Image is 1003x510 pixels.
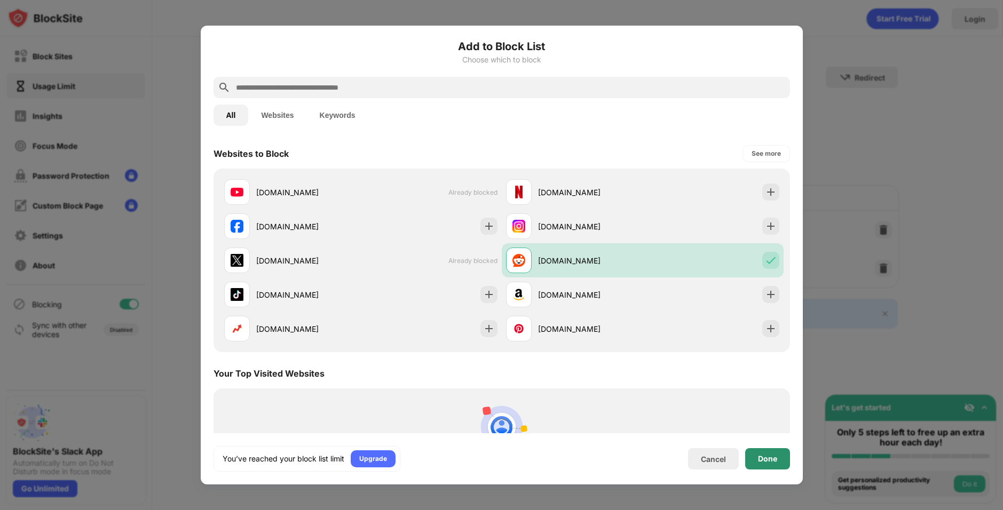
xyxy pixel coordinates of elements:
[538,221,643,232] div: [DOMAIN_NAME]
[231,220,243,233] img: favicons
[448,257,497,265] span: Already blocked
[538,187,643,198] div: [DOMAIN_NAME]
[538,323,643,334] div: [DOMAIN_NAME]
[231,186,243,198] img: favicons
[701,455,726,464] div: Cancel
[223,453,344,464] div: You’ve reached your block list limit
[512,288,525,301] img: favicons
[256,289,361,300] div: [DOMAIN_NAME]
[256,323,361,334] div: [DOMAIN_NAME]
[214,55,790,64] div: Choose which to block
[248,105,306,126] button: Websites
[359,453,387,464] div: Upgrade
[214,368,325,379] div: Your Top Visited Websites
[231,322,243,335] img: favicons
[231,254,243,267] img: favicons
[538,289,643,300] div: [DOMAIN_NAME]
[512,186,525,198] img: favicons
[231,288,243,301] img: favicons
[512,220,525,233] img: favicons
[214,148,289,159] div: Websites to Block
[758,455,777,463] div: Done
[218,81,231,94] img: search.svg
[448,188,497,196] span: Already blocked
[512,322,525,335] img: favicons
[214,105,249,126] button: All
[256,221,361,232] div: [DOMAIN_NAME]
[512,254,525,267] img: favicons
[307,105,368,126] button: Keywords
[538,255,643,266] div: [DOMAIN_NAME]
[256,187,361,198] div: [DOMAIN_NAME]
[256,255,361,266] div: [DOMAIN_NAME]
[752,148,781,159] div: See more
[476,401,527,452] img: personal-suggestions.svg
[214,38,790,54] h6: Add to Block List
